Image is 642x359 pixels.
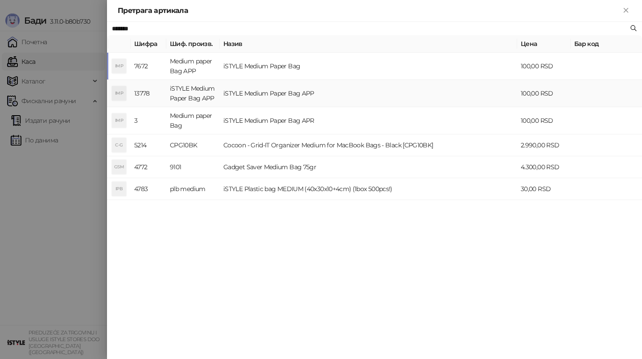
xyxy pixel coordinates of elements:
[166,107,220,134] td: Medium paper Bag
[131,156,166,178] td: 4772
[166,35,220,53] th: Шиф. произв.
[112,182,126,196] div: IPB
[220,107,517,134] td: iSTYLE Medium Paper Bag APR
[517,156,571,178] td: 4.300,00 RSD
[220,80,517,107] td: iSTYLE Medium Paper Bag APP
[166,134,220,156] td: CPG10BK
[131,107,166,134] td: 3
[131,134,166,156] td: 5214
[621,5,631,16] button: Close
[517,178,571,200] td: 30,00 RSD
[166,178,220,200] td: plb medium
[517,134,571,156] td: 2.990,00 RSD
[112,160,126,174] div: GSM
[220,156,517,178] td: Gadget Saver Medium Bag 75gr
[517,107,571,134] td: 100,00 RSD
[220,178,517,200] td: iSTYLE Plastic bag MEDIUM (40x30x10+4cm) (1box 500pcs!)
[112,138,126,152] div: C-G
[571,35,642,53] th: Бар код
[220,134,517,156] td: Cocoon - Grid-IT Organizer Medium for MacBook Bags - Black [CPG10BK]
[118,5,621,16] div: Претрага артикала
[112,113,126,128] div: IMP
[131,53,166,80] td: 7672
[166,80,220,107] td: iSTYLE Medium Paper Bag APP
[220,53,517,80] td: iSTYLE Medium Paper Bag
[112,59,126,73] div: IMP
[131,35,166,53] th: Шифра
[220,35,517,53] th: Назив
[131,178,166,200] td: 4783
[166,156,220,178] td: 9101
[517,80,571,107] td: 100,00 RSD
[112,86,126,100] div: IMP
[517,53,571,80] td: 100,00 RSD
[131,80,166,107] td: 13778
[166,53,220,80] td: Medium paper Bag APP
[517,35,571,53] th: Цена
